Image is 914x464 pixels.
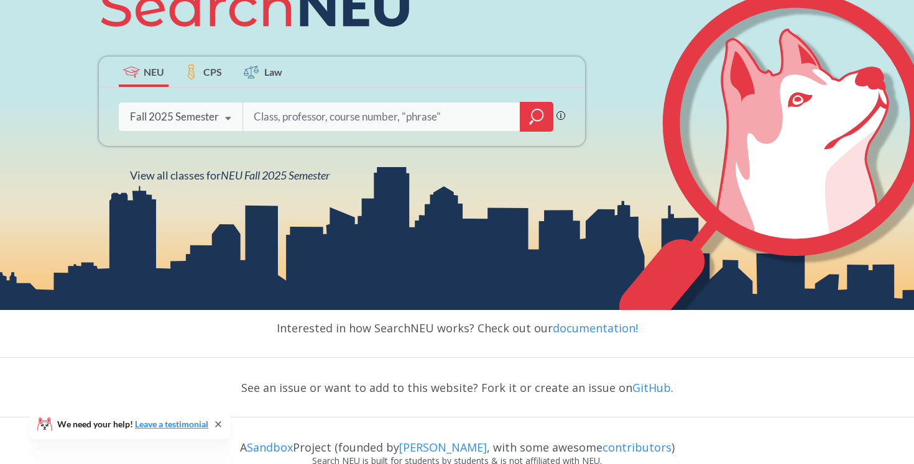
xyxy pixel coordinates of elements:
[130,168,330,182] span: View all classes for
[144,65,164,79] span: NEU
[632,380,671,395] a: GitHub
[221,168,330,182] span: NEU Fall 2025 Semester
[399,440,487,455] a: [PERSON_NAME]
[203,65,222,79] span: CPS
[520,102,553,132] div: magnifying glass
[529,108,544,125] svg: magnifying glass
[247,440,293,455] a: Sandbox
[252,104,511,130] input: Class, professor, course number, "phrase"
[130,110,219,124] div: Fall 2025 Semester
[602,440,672,455] a: contributors
[553,321,638,335] a: documentation!
[264,65,282,79] span: Law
